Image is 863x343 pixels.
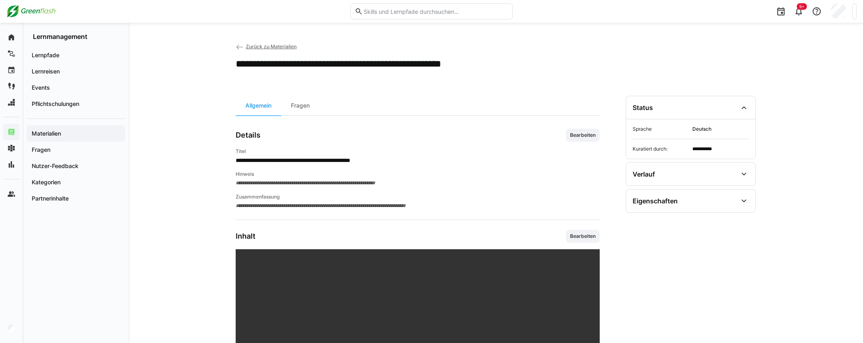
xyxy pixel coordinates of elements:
[236,131,260,140] h3: Details
[236,194,600,200] h4: Zusammenfassung
[566,129,600,142] button: Bearbeiten
[236,232,256,241] h3: Inhalt
[799,4,804,9] span: 9+
[633,126,689,132] span: Sprache
[363,8,508,15] input: Skills und Lernpfade durchsuchen…
[569,233,596,239] span: Bearbeiten
[633,104,653,112] div: Status
[236,148,600,155] h4: Titel
[236,43,297,50] a: Zurück zu Materialien
[246,43,297,50] span: Zurück zu Materialien
[566,230,600,243] button: Bearbeiten
[633,170,655,178] div: Verlauf
[281,96,319,115] div: Fragen
[633,146,689,152] span: Kuratiert durch:
[236,171,600,177] h4: Hinweis
[569,132,596,138] span: Bearbeiten
[692,126,749,132] span: Deutsch
[633,197,678,205] div: Eigenschaften
[236,96,281,115] div: Allgemein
